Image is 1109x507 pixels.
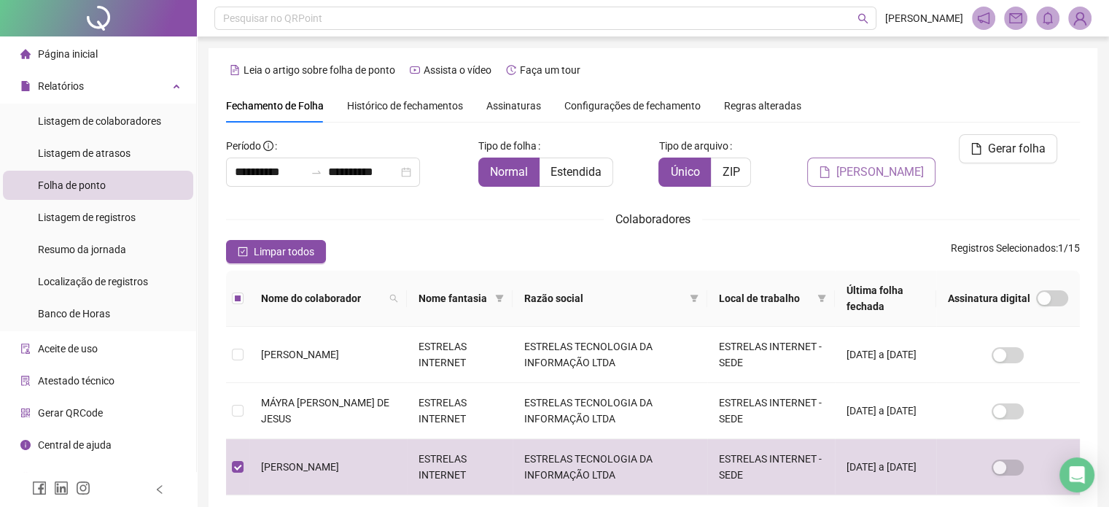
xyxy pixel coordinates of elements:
[38,471,133,483] span: Clube QR - Beneficios
[707,327,835,383] td: ESTRELAS INTERNET - SEDE
[261,461,339,473] span: [PERSON_NAME]
[410,65,420,75] span: youtube
[20,440,31,450] span: info-circle
[238,247,248,257] span: check-square
[254,244,314,260] span: Limpar todos
[226,100,324,112] span: Fechamento de Folha
[1041,12,1054,25] span: bell
[38,343,98,355] span: Aceite de uso
[658,138,728,154] span: Tipo de arquivo
[885,10,963,26] span: [PERSON_NAME]
[424,64,491,76] span: Assista o vídeo
[977,12,990,25] span: notification
[506,65,516,75] span: history
[478,138,537,154] span: Tipo de folha
[20,408,31,418] span: qrcode
[513,327,707,383] td: ESTRELAS TECNOLOGIA DA INFORMAÇÃO LTDA
[38,407,103,419] span: Gerar QRCode
[38,115,161,127] span: Listagem de colaboradores
[230,65,240,75] span: file-text
[347,100,463,112] span: Histórico de fechamentos
[670,165,699,179] span: Único
[226,240,326,263] button: Limpar todos
[76,481,90,495] span: instagram
[707,439,835,495] td: ESTRELAS INTERNET - SEDE
[311,166,322,178] span: swap-right
[951,242,1056,254] span: Registros Selecionados
[1069,7,1091,29] img: 92311
[54,481,69,495] span: linkedin
[407,383,513,439] td: ESTRELAS INTERNET
[520,64,580,76] span: Faça um tour
[407,327,513,383] td: ESTRELAS INTERNET
[690,294,699,303] span: filter
[724,101,801,111] span: Regras alteradas
[988,140,1046,158] span: Gerar folha
[38,276,148,287] span: Localização de registros
[492,287,507,309] span: filter
[261,397,389,425] span: MÁYRA [PERSON_NAME] DE JESUS
[707,383,835,439] td: ESTRELAS INTERNET - SEDE
[407,439,513,495] td: ESTRELAS INTERNET
[687,287,701,309] span: filter
[226,140,261,152] span: Período
[38,48,98,60] span: Página inicial
[38,147,131,159] span: Listagem de atrasos
[1009,12,1022,25] span: mail
[38,308,110,320] span: Banco de Horas
[959,134,1057,163] button: Gerar folha
[835,383,936,439] td: [DATE] a [DATE]
[20,344,31,354] span: audit
[564,101,701,111] span: Configurações de fechamento
[38,80,84,92] span: Relatórios
[38,244,126,255] span: Resumo da jornada
[38,179,106,191] span: Folha de ponto
[490,165,528,179] span: Normal
[513,383,707,439] td: ESTRELAS TECNOLOGIA DA INFORMAÇÃO LTDA
[951,240,1080,263] span: : 1 / 15
[261,349,339,360] span: [PERSON_NAME]
[948,290,1030,306] span: Assinatura digital
[807,158,935,187] button: [PERSON_NAME]
[835,327,936,383] td: [DATE] a [DATE]
[835,271,936,327] th: Última folha fechada
[615,212,690,226] span: Colaboradores
[524,290,684,306] span: Razão social
[263,141,273,151] span: info-circle
[1059,457,1094,492] div: Open Intercom Messenger
[155,484,165,495] span: left
[857,13,868,24] span: search
[386,287,401,309] span: search
[513,439,707,495] td: ESTRELAS TECNOLOGIA DA INFORMAÇÃO LTDA
[20,81,31,91] span: file
[836,163,924,181] span: [PERSON_NAME]
[550,165,602,179] span: Estendida
[819,166,830,178] span: file
[835,439,936,495] td: [DATE] a [DATE]
[389,294,398,303] span: search
[486,101,541,111] span: Assinaturas
[495,294,504,303] span: filter
[814,287,829,309] span: filter
[970,143,982,155] span: file
[261,290,384,306] span: Nome do colaborador
[719,290,812,306] span: Local de trabalho
[817,294,826,303] span: filter
[20,376,31,386] span: solution
[244,64,395,76] span: Leia o artigo sobre folha de ponto
[311,166,322,178] span: to
[32,481,47,495] span: facebook
[20,49,31,59] span: home
[38,375,114,387] span: Atestado técnico
[722,165,739,179] span: ZIP
[38,439,112,451] span: Central de ajuda
[419,290,489,306] span: Nome fantasia
[38,212,136,223] span: Listagem de registros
